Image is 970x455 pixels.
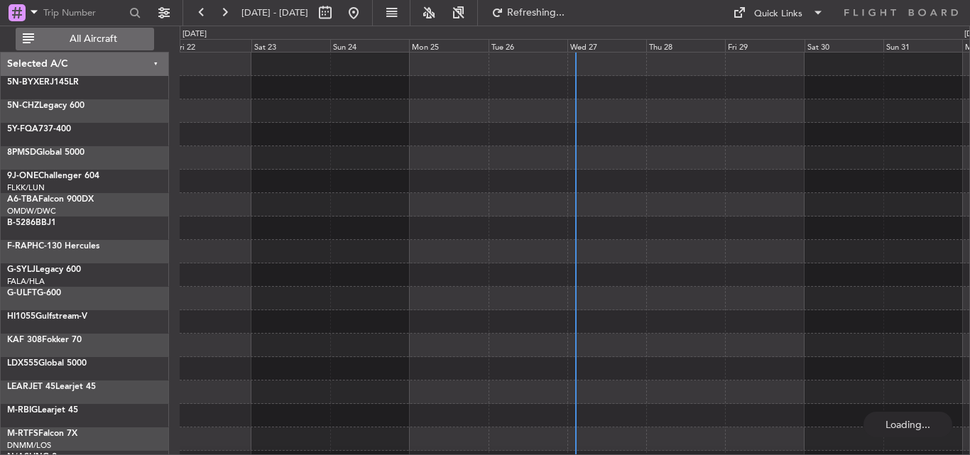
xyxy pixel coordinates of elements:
a: KAF 308Fokker 70 [7,336,82,344]
button: All Aircraft [16,28,154,50]
span: Refreshing... [506,8,566,18]
span: 5N-BYX [7,78,39,87]
a: 5N-CHZLegacy 600 [7,102,85,110]
button: Refreshing... [485,1,570,24]
div: Tue 26 [489,39,567,52]
span: LEARJET 45 [7,383,55,391]
div: Sun 31 [883,39,962,52]
a: B-5286BBJ1 [7,219,56,227]
div: [DATE] [182,28,207,40]
span: LDX555 [7,359,38,368]
span: All Aircraft [37,34,150,44]
div: Thu 28 [646,39,725,52]
div: Loading... [863,412,952,437]
span: 8PMSD [7,148,36,157]
div: Fri 29 [725,39,804,52]
a: 5Y-FQA737-400 [7,125,71,133]
span: B-5286 [7,219,36,227]
a: 5N-BYXERJ145LR [7,78,79,87]
div: Sat 30 [805,39,883,52]
span: HI1055 [7,312,36,321]
button: Quick Links [726,1,831,24]
div: Wed 27 [567,39,646,52]
span: G-SYLJ [7,265,36,274]
div: Quick Links [754,7,802,21]
span: G-ULFT [7,289,37,297]
a: FALA/HLA [7,276,45,287]
a: 8PMSDGlobal 5000 [7,148,85,157]
a: FLKK/LUN [7,182,45,193]
input: Trip Number [43,2,125,23]
div: Mon 25 [409,39,488,52]
a: OMDW/DWC [7,206,56,216]
a: HI1055Gulfstream-V [7,312,87,321]
a: G-ULFTG-600 [7,289,61,297]
a: 9J-ONEChallenger 604 [7,172,99,180]
span: 5N-CHZ [7,102,39,110]
span: M-RTFS [7,429,38,438]
a: M-RTFSFalcon 7X [7,429,77,438]
span: KAF 308 [7,336,42,344]
a: A6-TBAFalcon 900DX [7,195,94,204]
a: DNMM/LOS [7,440,51,451]
a: F-RAPHC-130 Hercules [7,242,99,251]
div: Sat 23 [251,39,330,52]
span: [DATE] - [DATE] [241,6,308,19]
span: F-RAPH [7,242,38,251]
a: G-SYLJLegacy 600 [7,265,81,274]
span: A6-TBA [7,195,38,204]
div: Sun 24 [330,39,409,52]
span: 5Y-FQA [7,125,38,133]
a: LDX555Global 5000 [7,359,87,368]
span: M-RBIG [7,406,38,415]
div: Fri 22 [173,39,251,52]
a: M-RBIGLearjet 45 [7,406,78,415]
a: LEARJET 45Learjet 45 [7,383,96,391]
span: 9J-ONE [7,172,38,180]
